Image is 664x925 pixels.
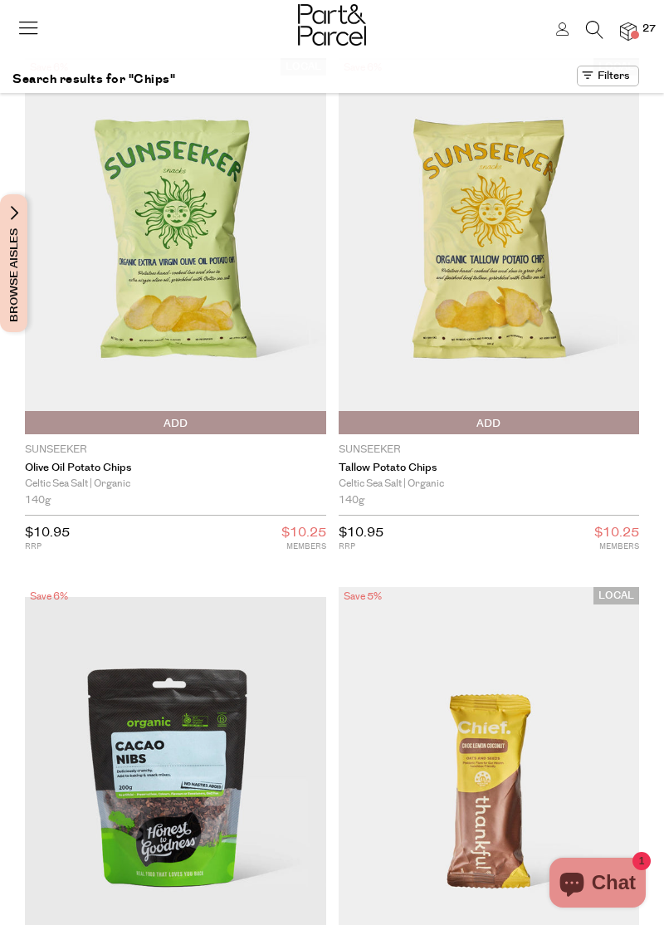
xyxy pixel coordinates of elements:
[5,194,23,332] span: Browse Aisles
[12,66,175,93] h1: Search results for "Chips"
[339,492,364,508] span: 140g
[339,443,640,458] p: Sunseeker
[339,58,640,434] img: Tallow Potato Chips
[638,22,660,37] span: 27
[298,4,366,46] img: Part&Parcel
[339,411,640,434] button: Add To Parcel
[25,524,70,541] span: $10.95
[25,476,326,492] div: Celtic Sea Salt | Organic
[339,524,383,541] span: $10.95
[25,462,326,475] a: Olive Oil Potato Chips
[339,476,640,492] div: Celtic Sea Salt | Organic
[25,587,73,607] div: Save 6%
[281,541,326,553] small: MEMBERS
[25,443,326,458] p: Sunseeker
[544,858,651,912] inbox-online-store-chat: Shopify online store chat
[25,58,326,434] img: Olive Oil Potato Chips
[281,522,326,544] span: $10.25
[25,411,326,434] button: Add To Parcel
[594,541,639,553] small: MEMBERS
[593,587,639,604] span: LOCAL
[339,587,387,607] div: Save 5%
[339,541,383,553] small: RRP
[339,462,640,475] a: Tallow Potato Chips
[25,492,51,508] span: 140g
[594,522,639,544] span: $10.25
[620,22,637,40] a: 27
[25,541,70,553] small: RRP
